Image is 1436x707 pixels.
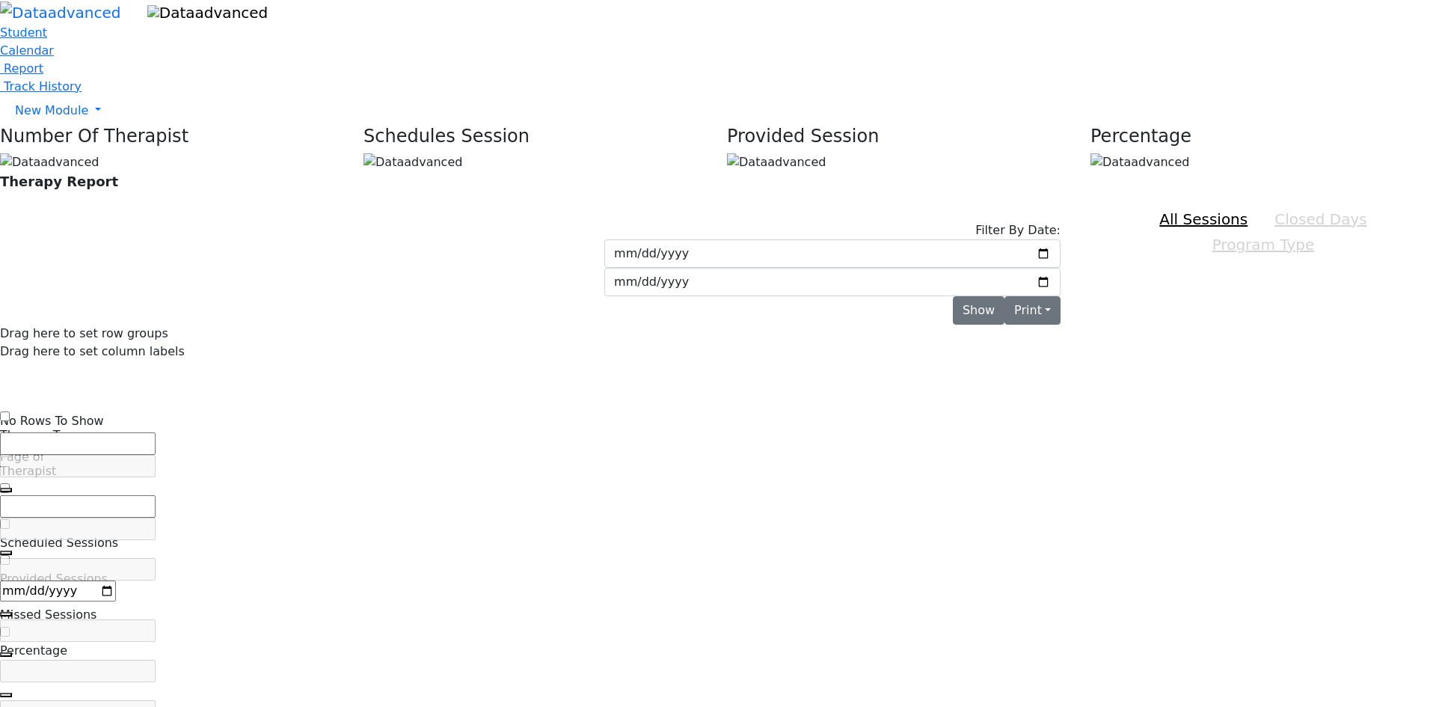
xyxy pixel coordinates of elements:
[4,79,82,94] span: Track History
[1274,210,1366,228] u: Closed Days
[727,126,1073,147] h4: Provided Session
[1159,210,1248,228] u: All Sessions
[727,153,826,171] img: Dataadvanced
[147,5,268,20] img: Dataadvanced
[1155,209,1252,235] button: All Sessions
[1090,153,1189,171] img: Dataadvanced
[15,103,88,117] span: New Module
[363,126,709,147] h4: Schedules Session
[4,61,43,76] span: Report
[1212,236,1315,254] u: Program Type
[1004,296,1061,325] button: Print
[363,153,462,171] img: Dataadvanced
[953,296,1004,325] button: Show
[1208,235,1319,260] button: Program Type
[975,221,1061,239] label: Filter By Date:
[1270,209,1371,235] button: Closed Days
[1090,126,1436,147] h4: Percentage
